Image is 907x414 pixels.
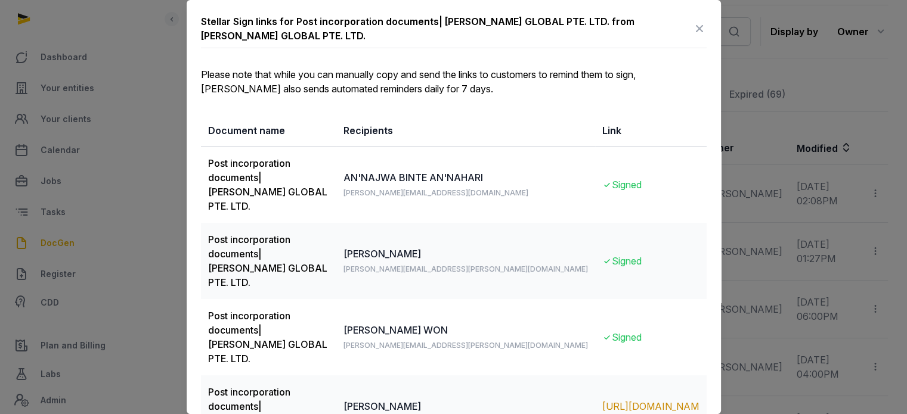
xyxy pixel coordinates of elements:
[595,115,706,147] th: Link
[602,330,699,344] div: Signed
[201,147,337,223] td: Post incorporation documents| [PERSON_NAME] GLOBAL PTE. LTD.
[343,341,588,350] span: [PERSON_NAME][EMAIL_ADDRESS][PERSON_NAME][DOMAIN_NAME]
[336,223,595,299] td: [PERSON_NAME]
[336,147,595,223] td: AN'NAJWA BINTE AN'NAHARI
[201,299,337,375] td: Post incorporation documents| [PERSON_NAME] GLOBAL PTE. LTD.
[343,264,588,273] span: [PERSON_NAME][EMAIL_ADDRESS][PERSON_NAME][DOMAIN_NAME]
[343,188,528,197] span: [PERSON_NAME][EMAIL_ADDRESS][DOMAIN_NAME]
[201,223,337,299] td: Post incorporation documents| [PERSON_NAME] GLOBAL PTE. LTD.
[336,299,595,375] td: [PERSON_NAME] WON
[336,115,595,147] th: Recipients
[602,254,699,268] div: Signed
[602,178,699,192] div: Signed
[201,115,337,147] th: Document name
[201,67,707,96] p: Please note that while you can manually copy and send the links to customers to remind them to si...
[201,14,692,43] div: Stellar Sign links for Post incorporation documents| [PERSON_NAME] GLOBAL PTE. LTD. from [PERSON_...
